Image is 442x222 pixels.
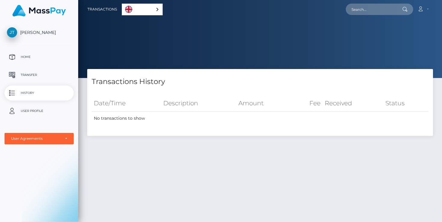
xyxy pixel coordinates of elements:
p: Home [7,52,71,61]
td: No transactions to show [92,112,428,125]
th: Fee [293,95,323,112]
a: History [5,85,74,100]
a: Transactions [87,3,117,16]
p: User Profile [7,106,71,115]
th: Description [161,95,236,112]
span: [PERSON_NAME] [5,30,74,35]
input: Search... [346,4,402,15]
a: Transfer [5,67,74,82]
div: Language [122,4,163,15]
a: User Profile [5,103,74,118]
th: Received [323,95,383,112]
th: Date/Time [92,95,161,112]
th: Amount [236,95,293,112]
a: English [122,4,162,15]
img: MassPay [12,5,66,16]
p: Transfer [7,70,71,79]
aside: Language selected: English [122,4,163,15]
div: User Agreements [11,136,60,141]
p: History [7,88,71,97]
h4: Transactions History [92,76,428,87]
button: User Agreements [5,133,74,144]
th: Status [383,95,428,112]
a: Home [5,49,74,64]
